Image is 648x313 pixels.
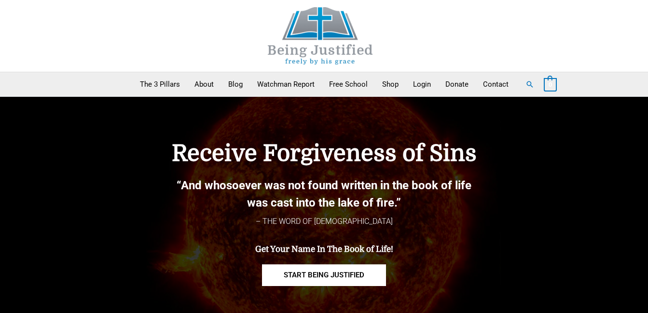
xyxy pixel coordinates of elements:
[544,80,557,89] a: View Shopping Cart, empty
[284,272,364,279] span: START BEING JUSTIFIED
[549,81,552,88] span: 0
[133,72,187,96] a: The 3 Pillars
[221,72,250,96] a: Blog
[248,7,393,65] img: Being Justified
[250,72,322,96] a: Watchman Report
[476,72,516,96] a: Contact
[187,72,221,96] a: About
[262,264,386,286] a: START BEING JUSTIFIED
[122,140,527,167] h4: Receive Forgiveness of Sins
[438,72,476,96] a: Donate
[122,245,527,254] h4: Get Your Name In The Book of Life!
[322,72,375,96] a: Free School
[177,179,471,209] b: “And whosoever was not found written in the book of life was cast into the lake of fire.”
[525,80,534,89] a: Search button
[133,72,516,96] nav: Primary Site Navigation
[256,217,393,226] span: – THE WORD OF [DEMOGRAPHIC_DATA]
[406,72,438,96] a: Login
[375,72,406,96] a: Shop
